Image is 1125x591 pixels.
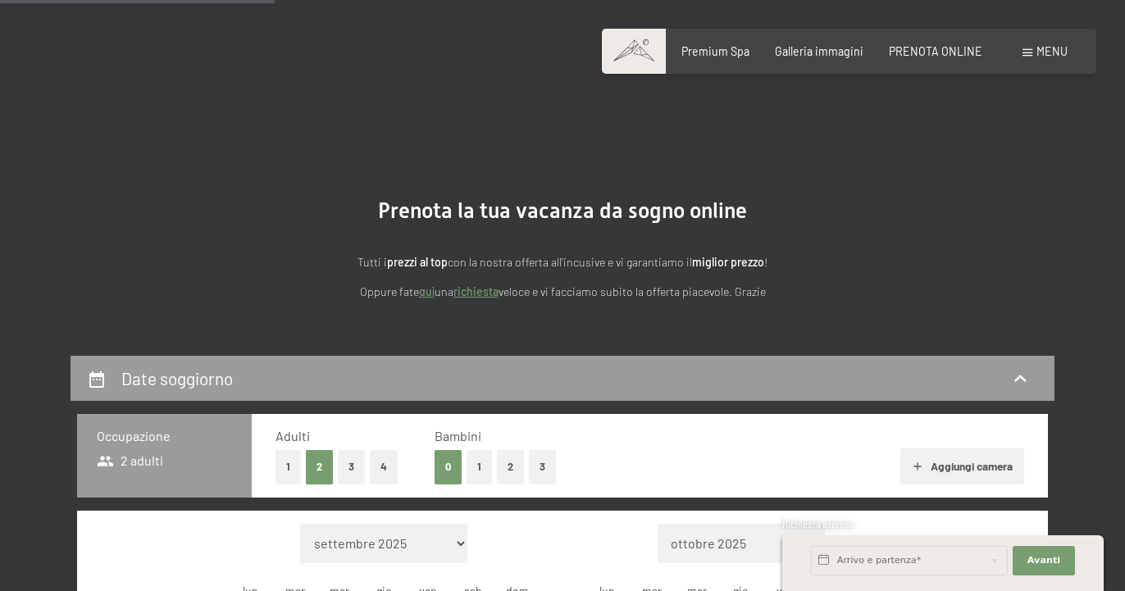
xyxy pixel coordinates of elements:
p: Oppure fate una veloce e vi facciamo subito la offerta piacevole. Grazie [202,283,923,302]
p: Tutti i con la nostra offerta all'incusive e vi garantiamo il ! [202,253,923,272]
a: richiesta [453,284,499,298]
button: 0 [435,450,462,484]
h2: Date soggiorno [121,368,233,389]
button: 3 [338,450,365,484]
span: Richiesta express [782,519,854,530]
span: Avanti [1027,554,1060,567]
h3: Occupazione [97,427,232,445]
span: 2 adulti [97,452,163,470]
button: 4 [370,450,398,484]
strong: prezzi al top [387,255,448,269]
span: Adulti [276,428,310,443]
button: 1 [276,450,301,484]
button: Avanti [1013,546,1075,575]
button: 2 [497,450,524,484]
button: 3 [529,450,556,484]
a: Premium Spa [681,44,749,58]
button: 2 [306,450,333,484]
a: quì [419,284,435,298]
a: PRENOTA ONLINE [889,44,982,58]
span: Menu [1036,44,1068,58]
span: Prenota la tua vacanza da sogno online [378,198,747,223]
button: 1 [467,450,492,484]
button: Aggiungi camera [900,448,1024,484]
span: Bambini [435,428,481,443]
a: Galleria immagini [775,44,863,58]
strong: miglior prezzo [692,255,764,269]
